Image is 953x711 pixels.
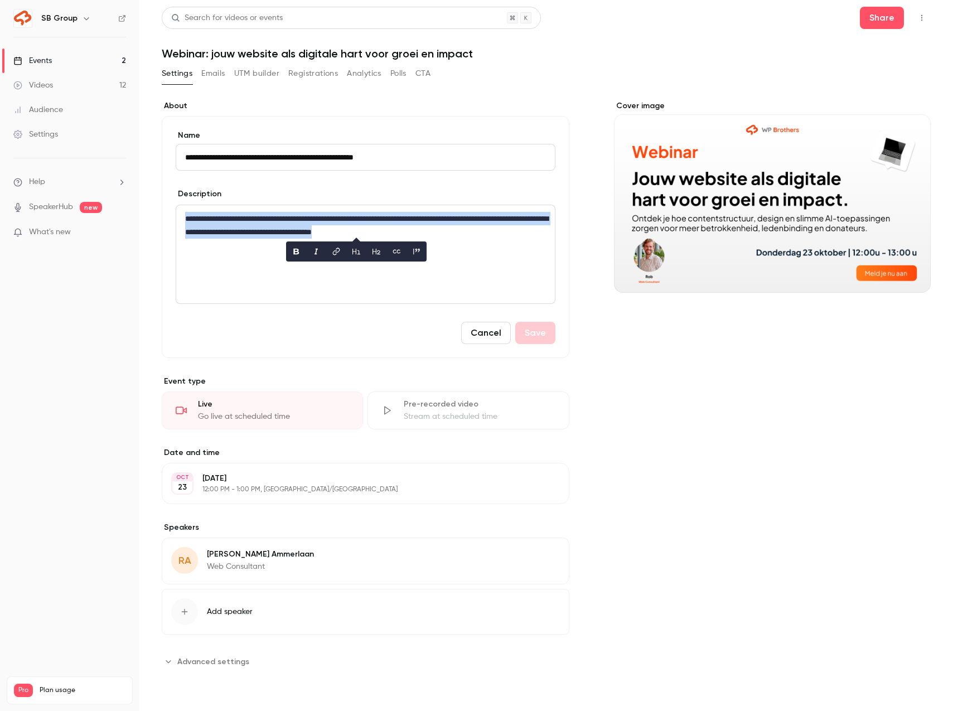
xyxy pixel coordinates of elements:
[198,411,349,422] div: Go live at scheduled time
[201,65,225,83] button: Emails
[162,100,569,112] label: About
[367,391,569,429] div: Pre-recorded videoStream at scheduled time
[176,188,221,200] label: Description
[176,205,555,304] section: description
[202,485,510,494] p: 12:00 PM - 1:00 PM, [GEOGRAPHIC_DATA]/[GEOGRAPHIC_DATA]
[171,12,283,24] div: Search for videos or events
[287,243,305,260] button: bold
[29,176,45,188] span: Help
[162,447,569,458] label: Date and time
[198,399,349,410] div: Live
[162,652,256,670] button: Advanced settings
[29,201,73,213] a: SpeakerHub
[162,652,569,670] section: Advanced settings
[390,65,407,83] button: Polls
[13,104,63,115] div: Audience
[41,13,78,24] h6: SB Group
[13,80,53,91] div: Videos
[207,561,314,572] p: Web Consultant
[162,522,569,533] label: Speakers
[288,65,338,83] button: Registrations
[14,9,32,27] img: SB Group
[29,226,71,238] span: What's new
[13,176,126,188] li: help-dropdown-opener
[162,65,192,83] button: Settings
[207,606,253,617] span: Add speaker
[172,473,192,481] div: OCT
[176,205,555,303] div: editor
[178,482,187,493] p: 23
[162,391,363,429] div: LiveGo live at scheduled time
[347,65,381,83] button: Analytics
[404,411,555,422] div: Stream at scheduled time
[176,130,555,141] label: Name
[162,538,569,584] div: RA[PERSON_NAME] AmmerlaanWeb Consultant
[162,589,569,635] button: Add speaker
[202,473,510,484] p: [DATE]
[178,553,191,568] span: RA
[614,100,931,293] section: Cover image
[327,243,345,260] button: link
[177,656,249,668] span: Advanced settings
[307,243,325,260] button: italic
[40,686,125,695] span: Plan usage
[408,243,425,260] button: blockquote
[162,47,931,60] h1: Webinar: jouw website als digitale hart voor groei en impact
[207,549,314,560] p: [PERSON_NAME] Ammerlaan
[614,100,931,112] label: Cover image
[234,65,279,83] button: UTM builder
[404,399,555,410] div: Pre-recorded video
[415,65,430,83] button: CTA
[461,322,511,344] button: Cancel
[113,228,126,238] iframe: Noticeable Trigger
[13,129,58,140] div: Settings
[80,202,102,213] span: new
[162,376,569,387] p: Event type
[13,55,52,66] div: Events
[860,7,904,29] button: Share
[14,684,33,697] span: Pro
